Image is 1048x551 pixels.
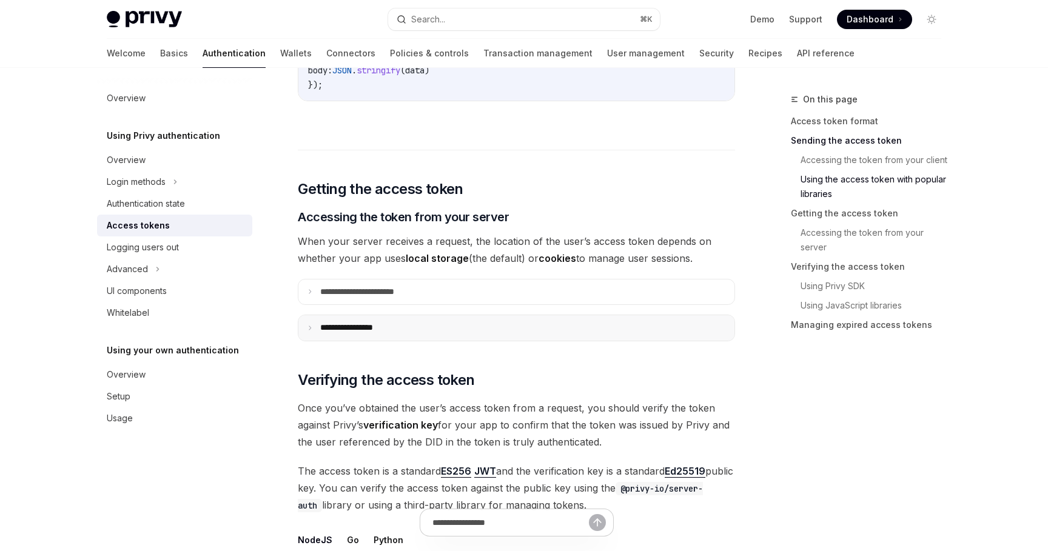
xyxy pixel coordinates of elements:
a: JWT [474,465,496,478]
a: Wallets [280,39,312,68]
div: Access tokens [107,218,170,233]
span: ( [400,65,405,76]
a: Ed25519 [665,465,705,478]
span: . [352,65,357,76]
span: stringify [357,65,400,76]
span: Accessing the token from your server [298,209,509,225]
span: }); [308,79,323,90]
a: Policies & controls [390,39,469,68]
a: Welcome [107,39,146,68]
a: Access tokens [97,215,252,236]
div: Setup [107,389,130,404]
button: Search...⌘K [388,8,660,30]
a: Dashboard [837,10,912,29]
a: Using Privy SDK [801,276,951,296]
span: data [405,65,425,76]
a: Demo [750,13,774,25]
div: Usage [107,411,133,426]
a: Getting the access token [791,204,951,223]
a: User management [607,39,685,68]
strong: verification key [363,419,438,431]
a: Connectors [326,39,375,68]
a: Sending the access token [791,131,951,150]
a: Accessing the token from your server [801,223,951,257]
a: Using JavaScript libraries [801,296,951,315]
span: ⌘ K [640,15,653,24]
div: Whitelabel [107,306,149,320]
a: Overview [97,149,252,171]
a: Basics [160,39,188,68]
strong: local storage [406,252,469,264]
span: The access token is a standard and the verification key is a standard public key. You can verify ... [298,463,735,513]
a: Logging users out [97,236,252,258]
button: Toggle dark mode [922,10,941,29]
span: Dashboard [847,13,893,25]
div: Search... [411,12,445,27]
h5: Using Privy authentication [107,129,220,143]
span: Verifying the access token [298,370,474,390]
div: UI components [107,284,167,298]
div: Overview [107,367,146,382]
div: Overview [107,91,146,105]
h5: Using your own authentication [107,343,239,358]
button: Send message [589,514,606,531]
span: Once you’ve obtained the user’s access token from a request, you should verify the token against ... [298,399,735,450]
a: Access token format [791,112,951,131]
span: On this page [803,92,858,107]
a: Verifying the access token [791,257,951,276]
div: Overview [107,153,146,167]
a: Authentication [203,39,266,68]
a: Managing expired access tokens [791,315,951,335]
a: API reference [797,39,855,68]
span: JSON [332,65,352,76]
div: Login methods [107,175,166,189]
a: Transaction management [483,39,593,68]
a: Overview [97,364,252,386]
a: Support [789,13,822,25]
span: ) [425,65,429,76]
a: Setup [97,386,252,407]
a: Overview [97,87,252,109]
a: Using the access token with popular libraries [801,170,951,204]
a: Whitelabel [97,302,252,324]
a: ES256 [441,465,471,478]
div: Authentication state [107,196,185,211]
div: Logging users out [107,240,179,255]
a: Accessing the token from your client [801,150,951,170]
span: body: [308,65,332,76]
span: Getting the access token [298,179,463,199]
strong: cookies [539,252,576,264]
img: light logo [107,11,182,28]
a: Security [699,39,734,68]
a: Authentication state [97,193,252,215]
a: Recipes [748,39,782,68]
span: When your server receives a request, the location of the user’s access token depends on whether y... [298,233,735,267]
a: UI components [97,280,252,302]
a: Usage [97,407,252,429]
div: Advanced [107,262,148,276]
